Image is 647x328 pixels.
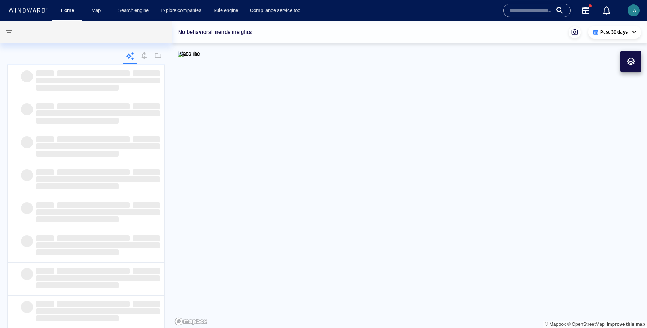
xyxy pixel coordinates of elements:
[88,4,106,17] a: Map
[57,235,130,241] span: ‌
[593,29,637,36] div: Past 30 days
[55,4,79,17] button: Home
[85,4,109,17] button: Map
[36,235,54,241] span: ‌
[36,78,160,83] span: ‌
[631,7,636,13] span: IA
[36,216,119,222] span: ‌
[626,3,641,18] button: IA
[21,268,33,280] span: ‌
[36,85,119,91] span: ‌
[247,4,304,17] a: Compliance service tool
[58,4,77,17] a: Home
[36,315,119,321] span: ‌
[607,322,645,327] a: Map feedback
[567,322,605,327] a: OpenStreetMap
[21,301,33,313] span: ‌
[36,143,160,149] span: ‌
[178,51,200,58] img: satellite
[57,301,130,307] span: ‌
[178,28,252,37] p: No behavioral trends insights
[158,4,204,17] a: Explore companies
[36,209,160,215] span: ‌
[36,151,119,157] span: ‌
[180,49,200,58] p: Satellite
[57,136,130,142] span: ‌
[36,183,119,189] span: ‌
[36,110,160,116] span: ‌
[36,249,119,255] span: ‌
[21,70,33,82] span: ‌
[36,308,160,314] span: ‌
[36,275,160,281] span: ‌
[133,268,160,274] span: ‌
[133,202,160,208] span: ‌
[174,317,207,326] a: Mapbox logo
[600,29,628,36] p: Past 30 days
[172,21,647,328] canvas: Map
[36,169,54,175] span: ‌
[57,202,130,208] span: ‌
[36,268,54,274] span: ‌
[115,4,152,17] a: Search engine
[36,176,160,182] span: ‌
[36,301,54,307] span: ‌
[57,268,130,274] span: ‌
[36,242,160,248] span: ‌
[57,169,130,175] span: ‌
[21,202,33,214] span: ‌
[36,136,54,142] span: ‌
[21,136,33,148] span: ‌
[36,118,119,124] span: ‌
[133,103,160,109] span: ‌
[545,322,566,327] a: Mapbox
[133,136,160,142] span: ‌
[602,6,611,15] div: Notification center
[133,301,160,307] span: ‌
[133,169,160,175] span: ‌
[133,70,160,76] span: ‌
[36,202,54,208] span: ‌
[133,235,160,241] span: ‌
[21,235,33,247] span: ‌
[210,4,241,17] a: Rule engine
[57,70,130,76] span: ‌
[21,103,33,115] span: ‌
[36,103,54,109] span: ‌
[21,169,33,181] span: ‌
[57,103,130,109] span: ‌
[36,282,119,288] span: ‌
[36,70,54,76] span: ‌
